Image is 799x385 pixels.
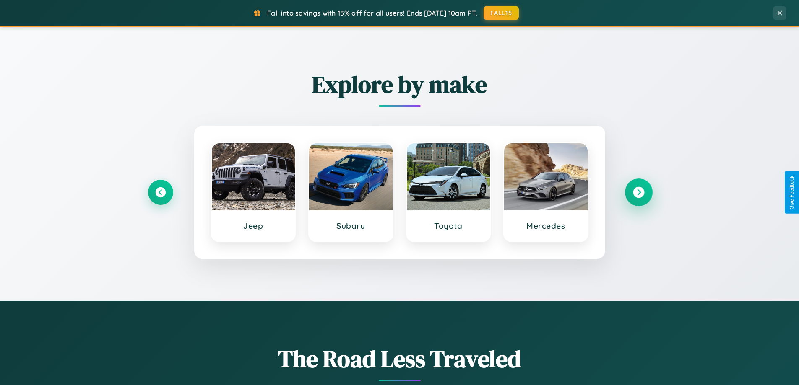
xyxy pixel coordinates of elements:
[148,68,651,101] h2: Explore by make
[513,221,579,231] h3: Mercedes
[415,221,482,231] h3: Toyota
[318,221,384,231] h3: Subaru
[484,6,519,20] button: FALL15
[789,176,795,209] div: Give Feedback
[220,221,287,231] h3: Jeep
[267,9,477,17] span: Fall into savings with 15% off for all users! Ends [DATE] 10am PT.
[148,343,651,375] h1: The Road Less Traveled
